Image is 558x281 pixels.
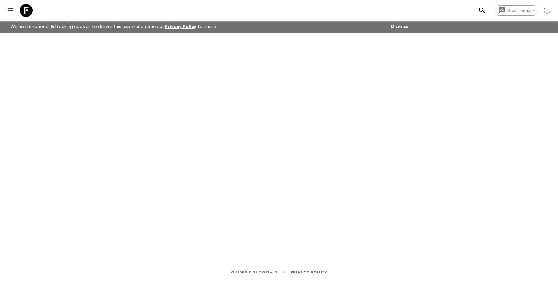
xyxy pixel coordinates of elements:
a: Privacy Policy [165,24,196,29]
a: Give feedback [494,5,538,16]
span: Give feedback [504,8,538,13]
a: Guides & Tutorials [231,269,278,276]
button: search adventures [475,4,488,17]
a: Privacy Policy [291,269,327,276]
p: We use functional & tracking cookies to deliver this experience. See our for more. [8,21,220,33]
button: Dismiss [389,22,410,31]
button: menu [4,4,17,17]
